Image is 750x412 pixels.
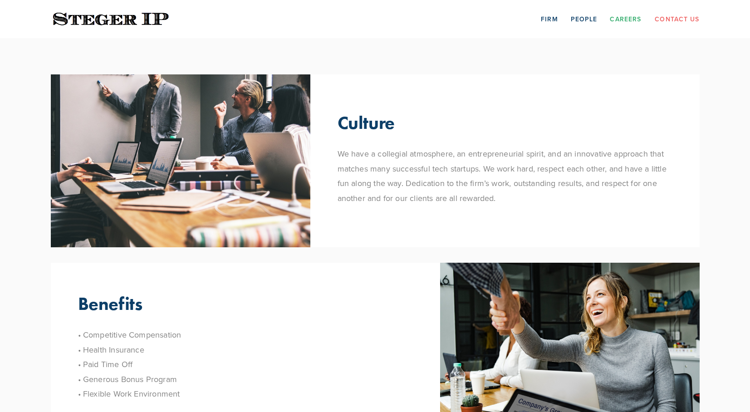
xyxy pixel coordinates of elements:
[655,12,699,26] a: Contact Us
[610,12,641,26] a: Careers
[338,112,395,133] p: Culture
[78,328,413,401] p: • Competitive Compensation • Health Insurance • Paid Time Off • Generous Bonus Program • Flexible...
[78,293,142,314] p: Benefits
[338,147,672,206] p: We have a collegial atmosphere, an entrepreneurial spirit, and an innovative approach that matche...
[541,12,558,26] a: Firm
[51,10,171,28] img: Steger IP | Trust. Experience. Results.
[571,12,598,26] a: People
